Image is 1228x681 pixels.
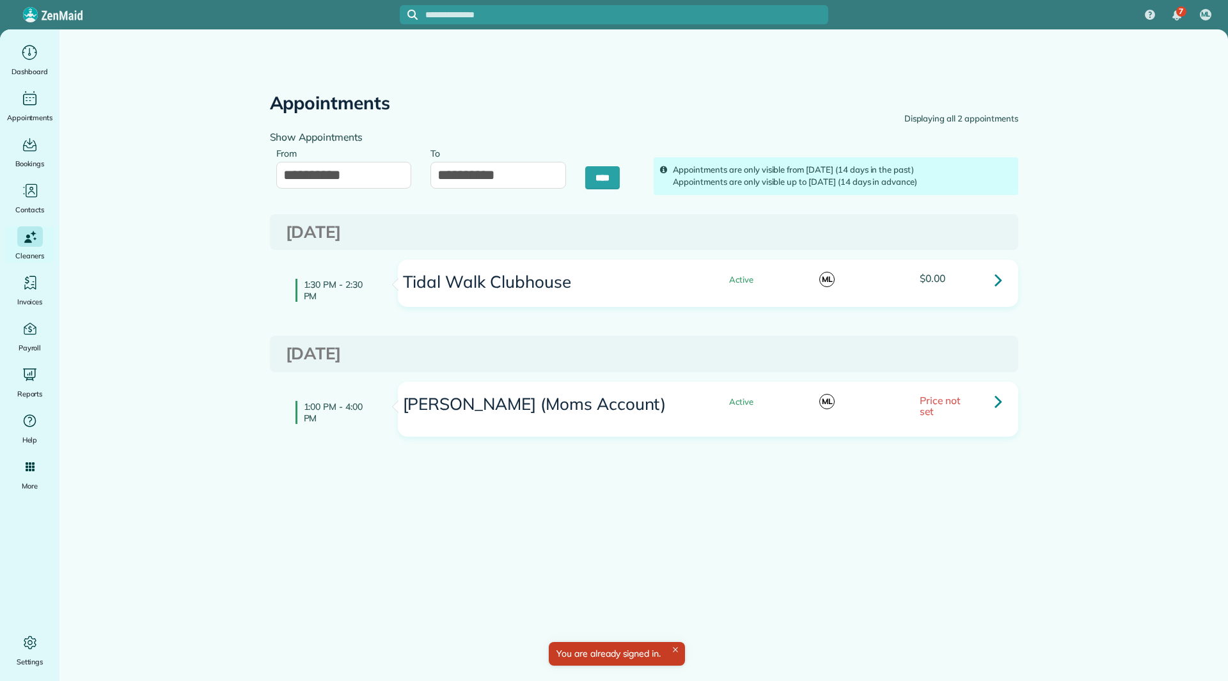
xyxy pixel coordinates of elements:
[5,411,54,446] a: Help
[270,132,634,143] h4: Show Appointments
[295,279,379,302] h4: 1:30 PM - 2:30 PM
[819,394,835,409] span: ML
[17,295,43,308] span: Invoices
[920,394,960,418] span: Price not set
[12,65,48,78] span: Dashboard
[407,10,418,20] svg: Focus search
[430,141,446,164] label: To
[904,113,1018,125] div: Displaying all 2 appointments
[5,632,54,668] a: Settings
[402,273,684,292] h3: Tidal Walk Clubhouse
[819,272,835,287] span: ML
[1201,10,1211,20] span: ML
[1163,1,1190,29] div: 7 unread notifications
[402,395,684,414] h3: [PERSON_NAME] (Moms Account)
[400,10,418,20] button: Focus search
[286,345,1002,363] h3: [DATE]
[920,273,945,284] span: $0.00
[5,134,54,170] a: Bookings
[295,401,379,424] h4: 1:00 PM - 4:00 PM
[719,398,753,406] span: Active
[673,164,1012,176] div: Appointments are only visible from [DATE] (14 days in the past)
[17,387,43,400] span: Reports
[5,42,54,78] a: Dashboard
[19,341,42,354] span: Payroll
[22,480,38,492] span: More
[549,642,685,666] div: You are already signed in.
[22,434,38,446] span: Help
[286,223,1002,242] h3: [DATE]
[15,157,45,170] span: Bookings
[719,276,753,284] span: Active
[5,364,54,400] a: Reports
[5,226,54,262] a: Cleaners
[15,203,44,216] span: Contacts
[15,249,44,262] span: Cleaners
[5,88,54,124] a: Appointments
[276,141,304,164] label: From
[270,93,391,113] h2: Appointments
[5,272,54,308] a: Invoices
[1179,6,1183,17] span: 7
[17,655,43,668] span: Settings
[5,318,54,354] a: Payroll
[7,111,53,124] span: Appointments
[673,176,1012,189] div: Appointments are only visible up to [DATE] (14 days in advance)
[5,180,54,216] a: Contacts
